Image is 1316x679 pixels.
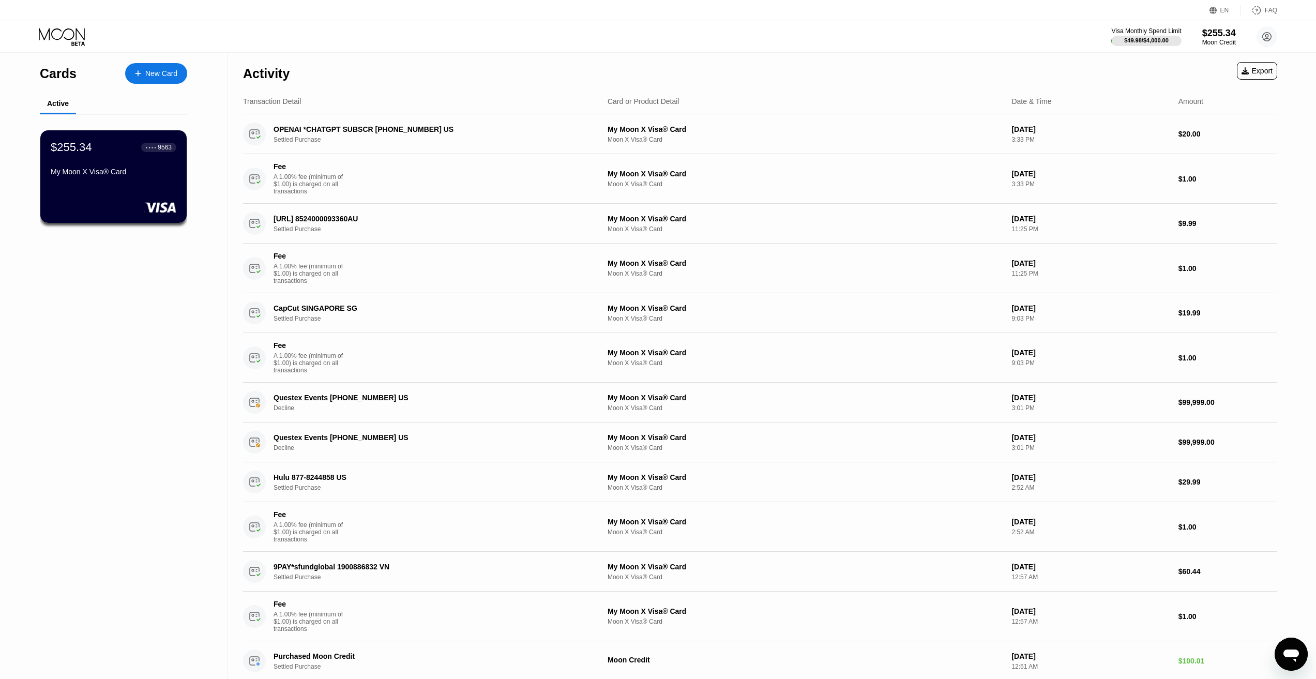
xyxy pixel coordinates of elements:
[274,215,572,223] div: [URL] 8524000093360AU
[608,180,1003,188] div: Moon X Visa® Card
[608,259,1003,267] div: My Moon X Visa® Card
[1178,309,1277,317] div: $19.99
[608,394,1003,402] div: My Moon X Visa® Card
[608,404,1003,412] div: Moon X Visa® Card
[274,510,346,519] div: Fee
[274,484,594,491] div: Settled Purchase
[608,349,1003,357] div: My Moon X Visa® Card
[1178,219,1277,228] div: $9.99
[125,63,187,84] div: New Card
[274,473,572,481] div: Hulu 877-8244858 US
[608,304,1003,312] div: My Moon X Visa® Card
[274,162,346,171] div: Fee
[608,359,1003,367] div: Moon X Visa® Card
[1011,563,1170,571] div: [DATE]
[1178,97,1203,105] div: Amount
[274,136,594,143] div: Settled Purchase
[274,173,351,195] div: A 1.00% fee (minimum of $1.00) is charged on all transactions
[1237,62,1277,80] div: Export
[1220,7,1229,14] div: EN
[1011,473,1170,481] div: [DATE]
[1011,529,1170,536] div: 2:52 AM
[274,225,594,233] div: Settled Purchase
[274,574,594,581] div: Settled Purchase
[1178,264,1277,273] div: $1.00
[608,518,1003,526] div: My Moon X Visa® Card
[608,136,1003,143] div: Moon X Visa® Card
[1178,438,1277,446] div: $99,999.00
[1011,652,1170,660] div: [DATE]
[158,144,172,151] div: 9563
[243,592,1277,641] div: FeeA 1.00% fee (minimum of $1.00) is charged on all transactionsMy Moon X Visa® CardMoon X Visa® ...
[40,130,187,223] div: $255.34● ● ● ●9563My Moon X Visa® Card
[243,66,290,81] div: Activity
[1011,518,1170,526] div: [DATE]
[1178,175,1277,183] div: $1.00
[145,69,177,78] div: New Card
[1011,304,1170,312] div: [DATE]
[1178,130,1277,138] div: $20.00
[608,433,1003,442] div: My Moon X Visa® Card
[274,404,594,412] div: Decline
[1011,444,1170,451] div: 3:01 PM
[608,125,1003,133] div: My Moon X Visa® Card
[1011,349,1170,357] div: [DATE]
[608,444,1003,451] div: Moon X Visa® Card
[1124,37,1169,43] div: $49.98 / $4,000.00
[1202,28,1236,46] div: $255.34Moon Credit
[1178,567,1277,576] div: $60.44
[1241,5,1277,16] div: FAQ
[608,529,1003,536] div: Moon X Visa® Card
[243,293,1277,333] div: CapCut SINGAPORE SGSettled PurchaseMy Moon X Visa® CardMoon X Visa® Card[DATE]9:03 PM$19.99
[274,315,594,322] div: Settled Purchase
[274,652,572,660] div: Purchased Moon Credit
[608,215,1003,223] div: My Moon X Visa® Card
[608,656,1003,664] div: Moon Credit
[1011,574,1170,581] div: 12:57 AM
[243,502,1277,552] div: FeeA 1.00% fee (minimum of $1.00) is charged on all transactionsMy Moon X Visa® CardMoon X Visa® ...
[1011,315,1170,322] div: 9:03 PM
[274,394,572,402] div: Questex Events [PHONE_NUMBER] US
[1178,612,1277,621] div: $1.00
[274,341,346,350] div: Fee
[1011,125,1170,133] div: [DATE]
[608,607,1003,615] div: My Moon X Visa® Card
[47,99,69,108] div: Active
[1111,27,1181,35] div: Visa Monthly Spend Limit
[1011,180,1170,188] div: 3:33 PM
[1111,27,1181,46] div: Visa Monthly Spend Limit$49.98/$4,000.00
[274,352,351,374] div: A 1.00% fee (minimum of $1.00) is charged on all transactions
[1011,170,1170,178] div: [DATE]
[274,263,351,284] div: A 1.00% fee (minimum of $1.00) is charged on all transactions
[51,168,176,176] div: My Moon X Visa® Card
[1242,67,1273,75] div: Export
[1011,484,1170,491] div: 2:52 AM
[1011,225,1170,233] div: 11:25 PM
[274,521,351,543] div: A 1.00% fee (minimum of $1.00) is charged on all transactions
[1178,478,1277,486] div: $29.99
[1178,657,1277,665] div: $100.01
[243,423,1277,462] div: Questex Events [PHONE_NUMBER] USDeclineMy Moon X Visa® CardMoon X Visa® Card[DATE]3:01 PM$99,999.00
[1178,523,1277,531] div: $1.00
[608,225,1003,233] div: Moon X Visa® Card
[608,270,1003,277] div: Moon X Visa® Card
[274,663,594,670] div: Settled Purchase
[608,574,1003,581] div: Moon X Visa® Card
[274,125,572,133] div: OPENAI *CHATGPT SUBSCR [PHONE_NUMBER] US
[1265,7,1277,14] div: FAQ
[243,154,1277,204] div: FeeA 1.00% fee (minimum of $1.00) is charged on all transactionsMy Moon X Visa® CardMoon X Visa® ...
[1202,28,1236,39] div: $255.34
[51,141,92,154] div: $255.34
[608,484,1003,491] div: Moon X Visa® Card
[274,252,346,260] div: Fee
[274,433,572,442] div: Questex Events [PHONE_NUMBER] US
[243,552,1277,592] div: 9PAY*sfundglobal 1900886832 VNSettled PurchaseMy Moon X Visa® CardMoon X Visa® Card[DATE]12:57 AM...
[1011,136,1170,143] div: 3:33 PM
[1011,259,1170,267] div: [DATE]
[1209,5,1241,16] div: EN
[274,563,572,571] div: 9PAY*sfundglobal 1900886832 VN
[146,146,156,149] div: ● ● ● ●
[274,600,346,608] div: Fee
[1011,97,1051,105] div: Date & Time
[243,114,1277,154] div: OPENAI *CHATGPT SUBSCR [PHONE_NUMBER] USSettled PurchaseMy Moon X Visa® CardMoon X Visa® Card[DAT...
